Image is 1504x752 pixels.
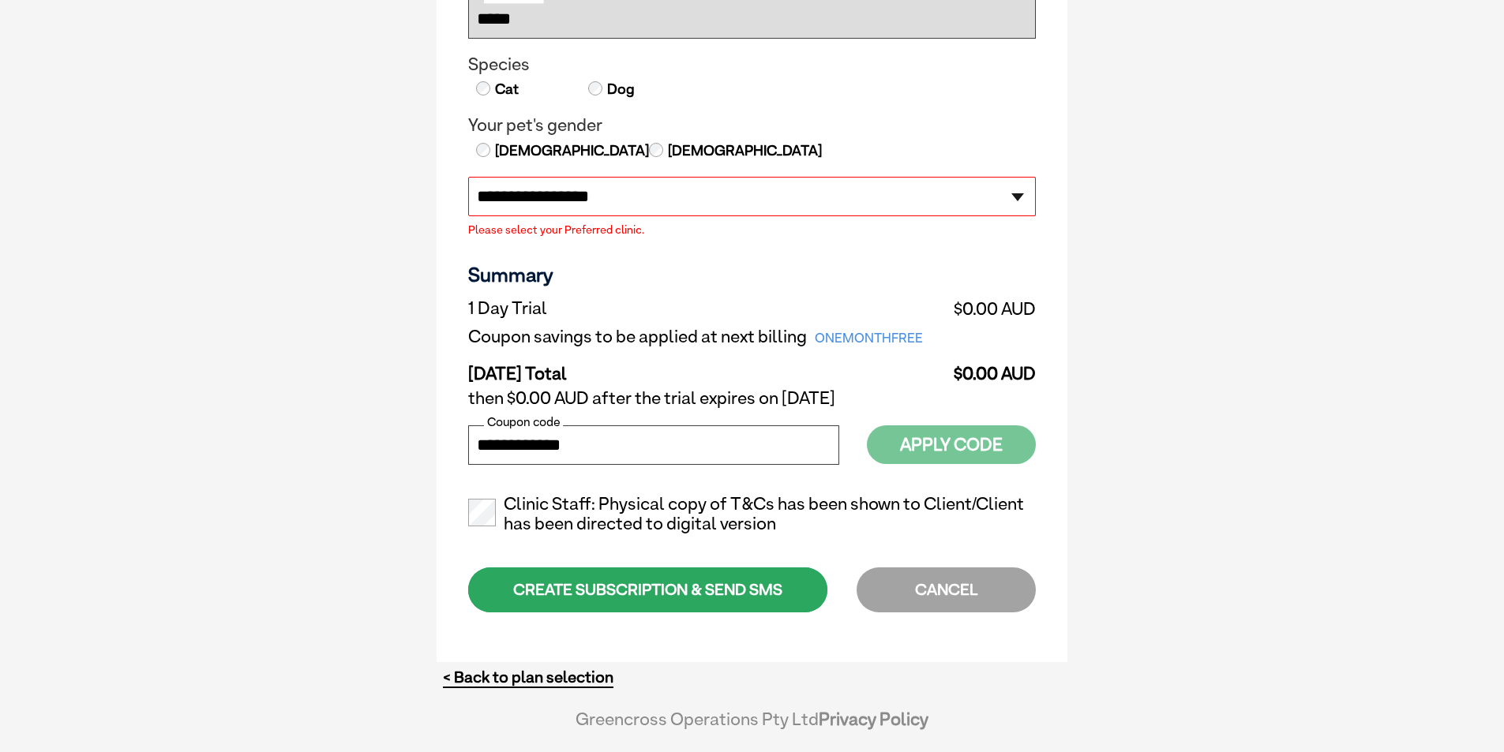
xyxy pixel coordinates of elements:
[807,327,931,350] span: ONEMONTHFREE
[468,323,947,351] td: Coupon savings to be applied at next billing
[468,294,947,323] td: 1 Day Trial
[468,54,1036,75] legend: Species
[819,709,928,729] a: Privacy Policy
[867,425,1036,464] button: Apply Code
[468,115,1036,136] legend: Your pet's gender
[468,384,1036,413] td: then $0.00 AUD after the trial expires on [DATE]
[947,294,1036,323] td: $0.00 AUD
[468,567,827,612] div: CREATE SUBSCRIPTION & SEND SMS
[468,499,496,526] input: Clinic Staff: Physical copy of T&Cs has been shown to Client/Client has been directed to digital ...
[484,415,563,429] label: Coupon code
[443,668,613,687] a: < Back to plan selection
[468,494,1036,535] label: Clinic Staff: Physical copy of T&Cs has been shown to Client/Client has been directed to digital ...
[857,567,1036,612] div: CANCEL
[468,263,1036,286] h3: Summary
[468,351,947,384] td: [DATE] Total
[523,709,981,745] div: Greencross Operations Pty Ltd
[947,351,1036,384] td: $0.00 AUD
